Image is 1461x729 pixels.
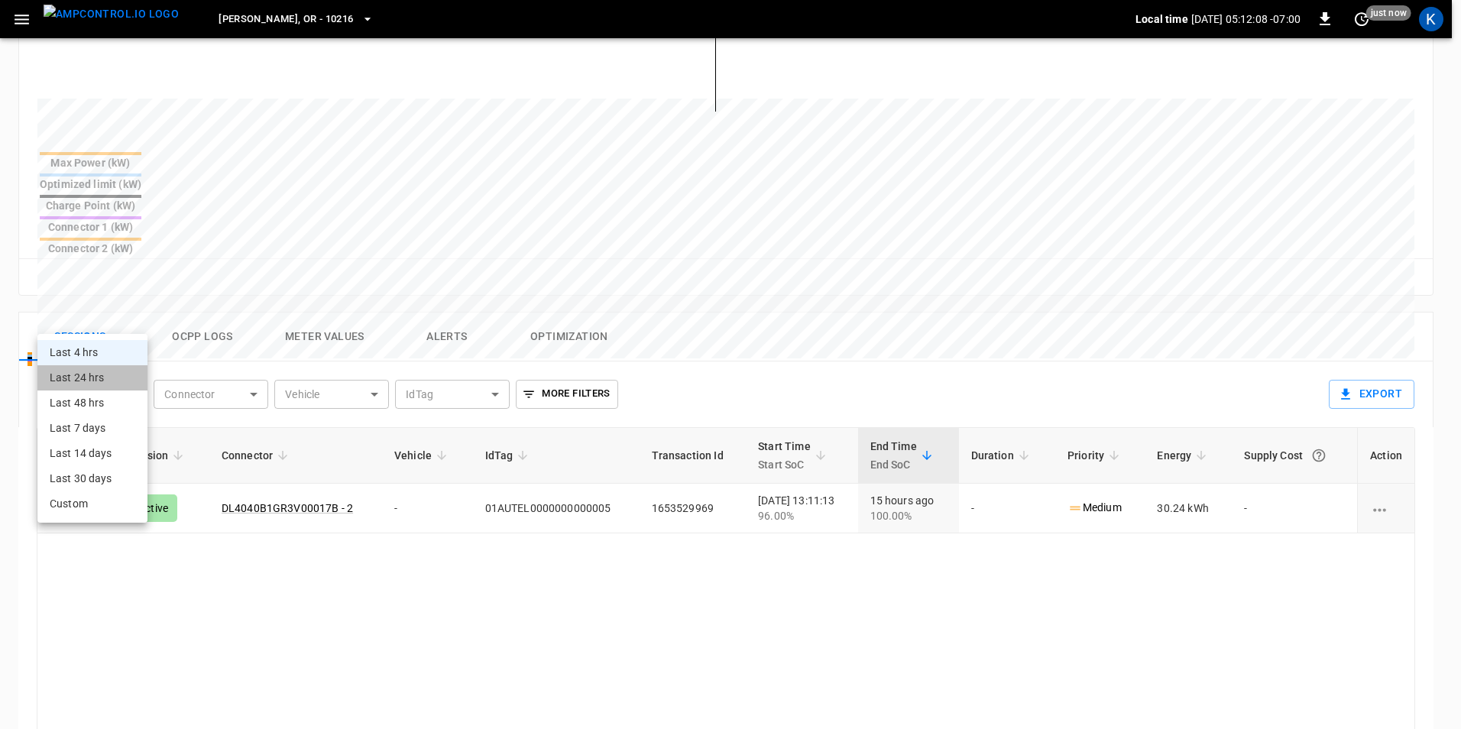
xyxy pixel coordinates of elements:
[37,416,147,441] li: Last 7 days
[37,466,147,491] li: Last 30 days
[37,441,147,466] li: Last 14 days
[37,390,147,416] li: Last 48 hrs
[37,340,147,365] li: Last 4 hrs
[37,365,147,390] li: Last 24 hrs
[37,491,147,517] li: Custom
